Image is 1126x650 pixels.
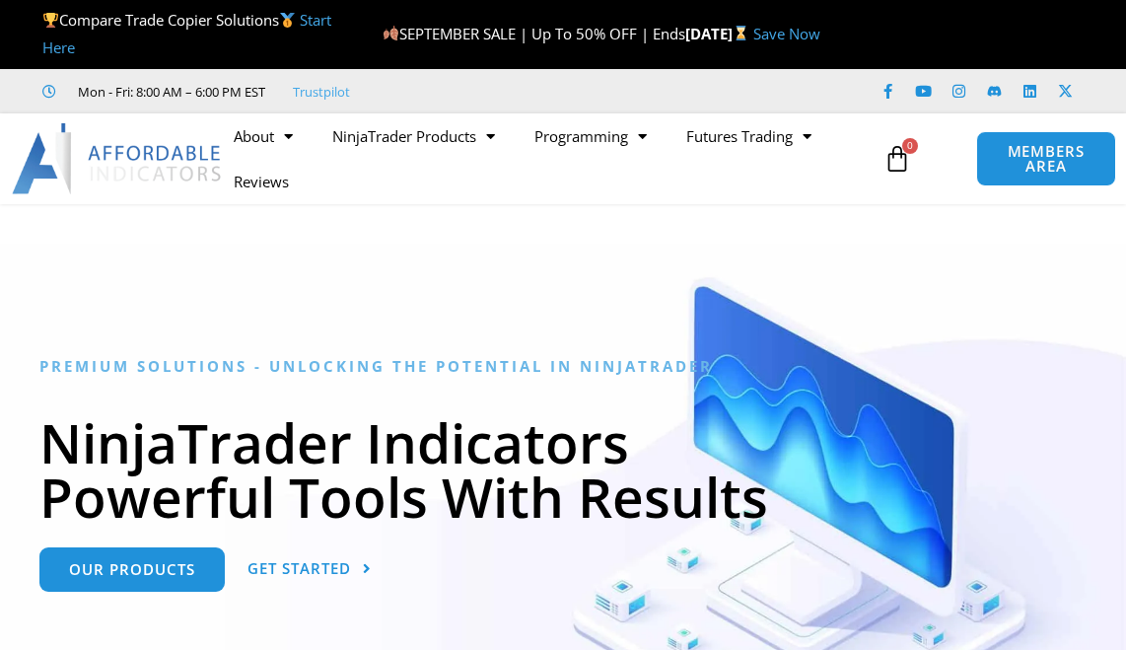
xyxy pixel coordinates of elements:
[383,24,685,43] span: SEPTEMBER SALE | Up To 50% OFF | Ends
[667,113,831,159] a: Futures Trading
[997,144,1095,174] span: MEMBERS AREA
[39,547,225,592] a: Our Products
[753,24,820,43] a: Save Now
[43,13,58,28] img: 🏆
[902,138,918,154] span: 0
[247,561,351,576] span: Get Started
[73,80,265,104] span: Mon - Fri: 8:00 AM – 6:00 PM EST
[214,113,313,159] a: About
[247,547,372,592] a: Get Started
[293,80,350,104] a: Trustpilot
[42,10,331,57] span: Compare Trade Copier Solutions
[214,113,879,204] nav: Menu
[280,13,295,28] img: 🥇
[313,113,515,159] a: NinjaTrader Products
[39,415,1087,524] h1: NinjaTrader Indicators Powerful Tools With Results
[69,562,195,577] span: Our Products
[12,123,224,194] img: LogoAI | Affordable Indicators – NinjaTrader
[42,10,331,57] a: Start Here
[39,357,1087,376] h6: Premium Solutions - Unlocking the Potential in NinjaTrader
[214,159,309,204] a: Reviews
[854,130,941,187] a: 0
[734,26,748,40] img: ⌛
[976,131,1116,186] a: MEMBERS AREA
[685,24,753,43] strong: [DATE]
[515,113,667,159] a: Programming
[384,26,398,40] img: 🍂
